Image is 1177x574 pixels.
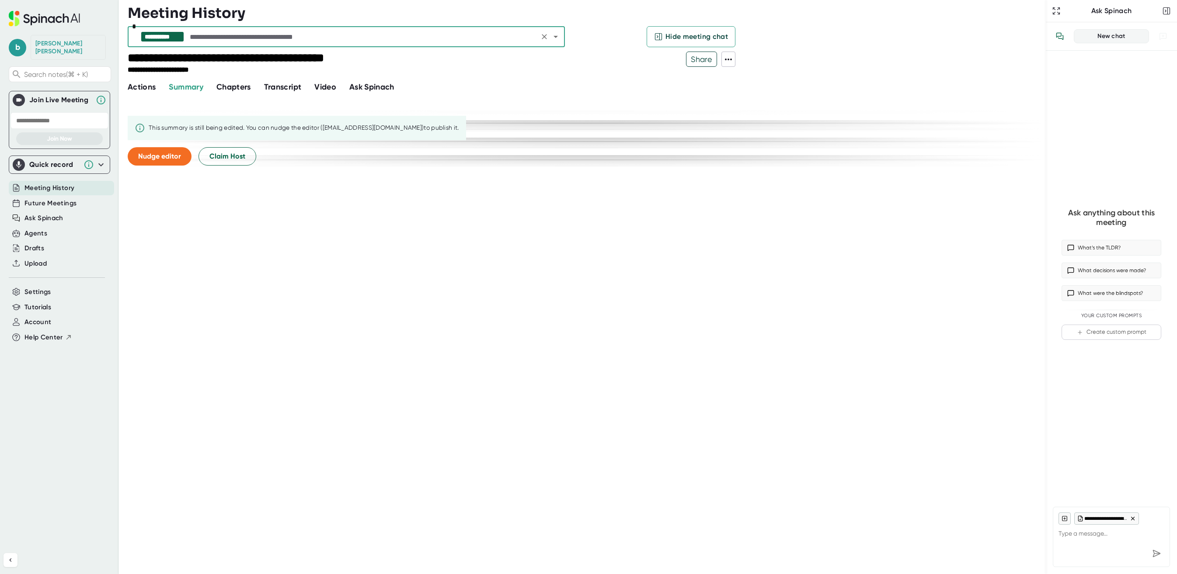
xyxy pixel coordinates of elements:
[138,152,181,160] span: Nudge editor
[314,81,336,93] button: Video
[24,332,63,342] span: Help Center
[1062,208,1161,228] div: Ask anything about this meeting
[647,26,735,47] button: Hide meeting chat
[314,82,336,92] span: Video
[1149,546,1164,561] div: Send message
[209,151,245,162] span: Claim Host
[24,70,108,79] span: Search notes (⌘ + K)
[1062,313,1161,319] div: Your Custom Prompts
[264,82,302,92] span: Transcript
[16,132,103,145] button: Join Now
[24,332,72,342] button: Help Center
[24,243,44,253] button: Drafts
[29,160,79,169] div: Quick record
[1160,5,1173,17] button: Close conversation sidebar
[1079,32,1143,40] div: New chat
[686,52,717,67] span: Share
[35,40,101,55] div: Brian Gewirtz
[128,82,156,92] span: Actions
[1051,28,1069,45] button: View conversation history
[1062,240,1161,256] button: What’s the TLDR?
[550,31,562,43] button: Open
[349,81,394,93] button: Ask Spinach
[128,147,192,166] button: Nudge editor
[24,183,74,193] button: Meeting History
[216,82,251,92] span: Chapters
[264,81,302,93] button: Transcript
[128,81,156,93] button: Actions
[14,96,23,104] img: Join Live Meeting
[9,39,26,56] span: b
[24,287,51,297] button: Settings
[29,96,91,104] div: Join Live Meeting
[149,124,459,132] div: This summary is still being edited. You can nudge the editor ([EMAIL_ADDRESS][DOMAIN_NAME]) to pu...
[349,82,394,92] span: Ask Spinach
[1062,263,1161,278] button: What decisions were made?
[665,31,728,42] span: Hide meeting chat
[24,228,47,239] button: Agents
[1062,325,1161,340] button: Create custom prompt
[169,81,203,93] button: Summary
[1062,7,1160,15] div: Ask Spinach
[24,259,47,269] button: Upload
[3,553,17,567] button: Collapse sidebar
[128,5,245,21] h3: Meeting History
[1062,285,1161,301] button: What were the blindspots?
[24,317,51,327] button: Account
[1050,5,1062,17] button: Expand to Ask Spinach page
[24,213,63,223] button: Ask Spinach
[24,302,51,312] button: Tutorials
[216,81,251,93] button: Chapters
[24,198,77,208] button: Future Meetings
[47,135,72,142] span: Join Now
[538,31,550,43] button: Clear
[686,52,717,67] button: Share
[169,82,203,92] span: Summary
[13,156,106,173] div: Quick record
[198,147,256,166] button: Claim Host
[13,91,106,109] div: Join Live MeetingJoin Live Meeting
